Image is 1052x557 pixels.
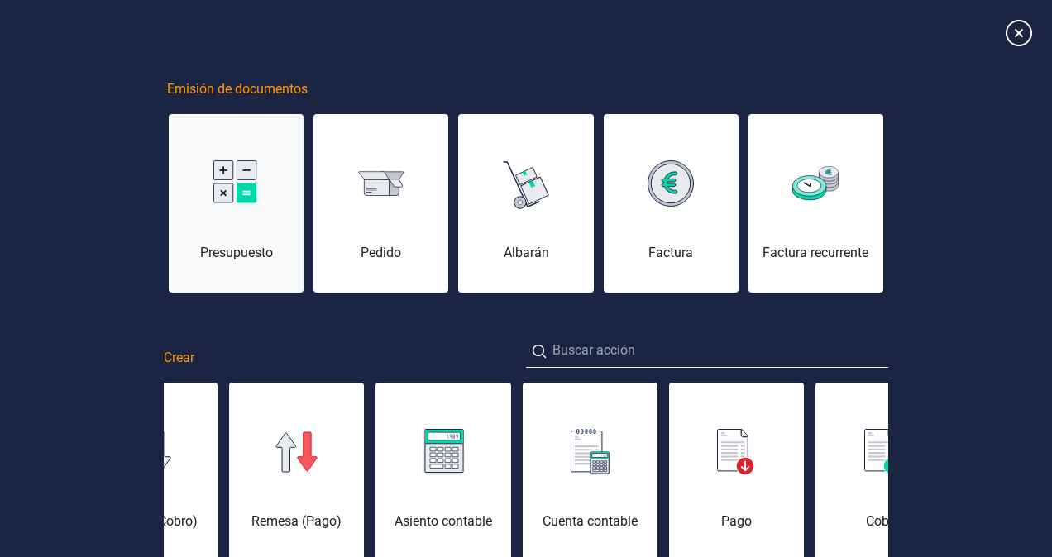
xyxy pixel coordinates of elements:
div: Cuenta contable [523,512,657,531]
img: img-asiento-contable.svg [423,429,464,475]
img: img-pedido.svg [358,171,404,197]
div: Pedido [313,243,448,263]
div: Factura [604,243,739,263]
img: img-presupuesto.svg [213,160,260,207]
img: img-albaran.svg [503,155,549,212]
input: Buscar acción [526,334,888,368]
div: Cobro [815,512,950,531]
img: img-remesa-pago.svg [275,431,318,473]
div: Presupuesto [169,243,304,263]
div: Albarán [458,243,593,263]
img: img-factura.svg [648,160,694,207]
div: Factura recurrente [748,243,883,263]
div: Pago [669,512,804,531]
span: Crear [164,348,194,368]
img: img-factura-recurrente.svg [792,166,839,200]
div: Remesa (Pago) [229,512,364,531]
img: img-cobro.svg [864,429,902,475]
img: img-pago.svg [717,429,755,475]
span: Emisión de documentos [167,79,308,99]
img: img-cuenta-contable.svg [571,429,610,475]
div: Asiento contable [375,512,510,531]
